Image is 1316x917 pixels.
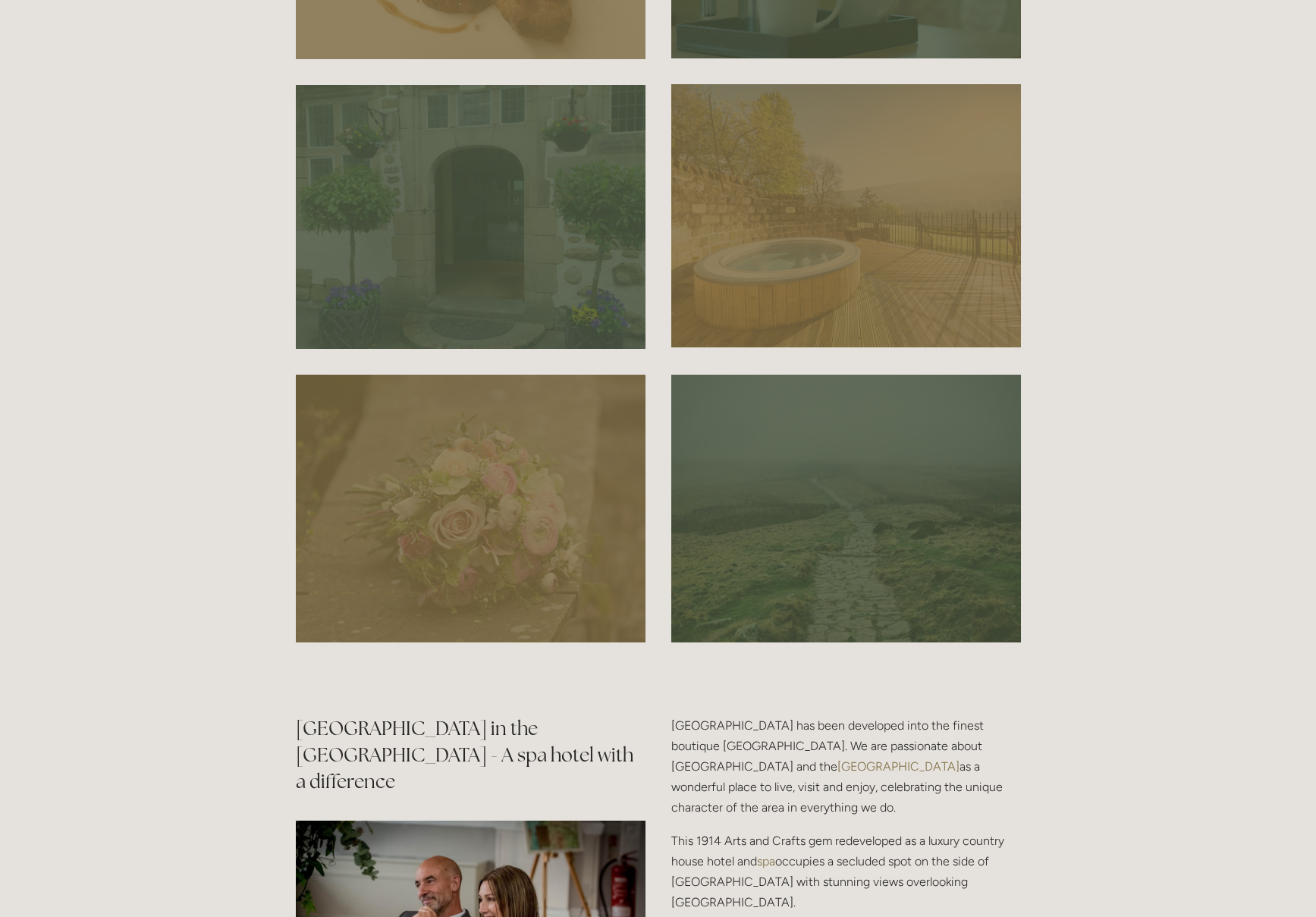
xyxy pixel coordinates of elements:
a: Peak District path, Losehill hotel [671,375,1021,642]
a: External view of Losehill Hotel [296,85,645,349]
p: [GEOGRAPHIC_DATA] has been developed into the finest boutique [GEOGRAPHIC_DATA]. We are passionat... [671,715,1021,818]
a: Hot tub view, Losehill Hotel [671,84,1021,347]
p: This 1914 Arts and Crafts gem redeveloped as a luxury country house hotel and occupies a secluded... [671,831,1021,913]
a: [GEOGRAPHIC_DATA] [837,759,960,774]
a: spa [757,854,775,868]
h2: [GEOGRAPHIC_DATA] in the [GEOGRAPHIC_DATA] - A spa hotel with a difference [296,715,645,795]
a: Bouquet of flowers at Losehill Hotel [296,375,645,642]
